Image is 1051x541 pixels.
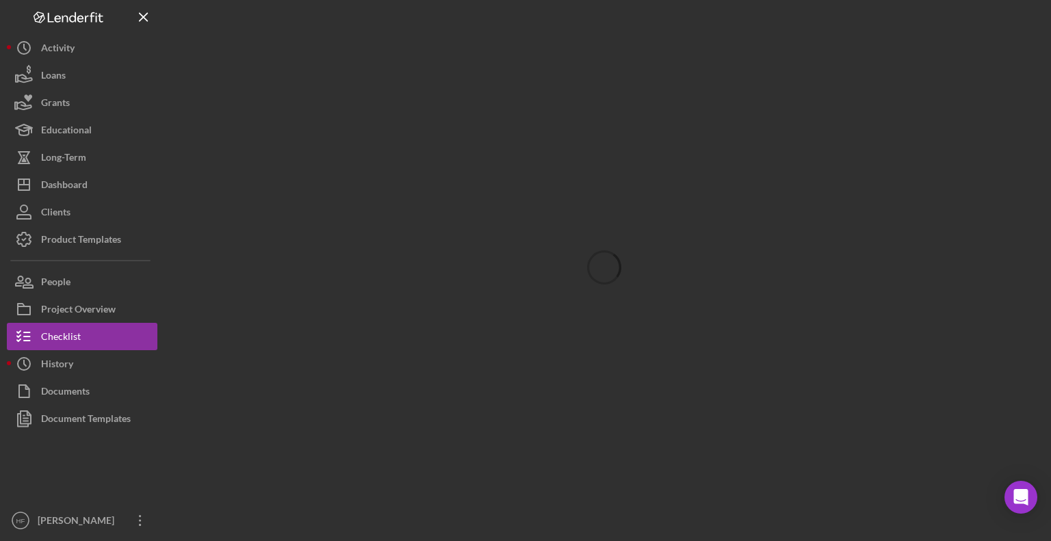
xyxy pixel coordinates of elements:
[7,295,157,323] button: Project Overview
[41,144,86,174] div: Long-Term
[41,34,75,65] div: Activity
[7,34,157,62] button: Activity
[7,144,157,171] button: Long-Term
[41,116,92,147] div: Educational
[7,198,157,226] button: Clients
[41,295,116,326] div: Project Overview
[41,198,70,229] div: Clients
[41,171,88,202] div: Dashboard
[7,507,157,534] button: HF[PERSON_NAME]
[41,62,66,92] div: Loans
[41,405,131,436] div: Document Templates
[7,171,157,198] button: Dashboard
[41,378,90,408] div: Documents
[1004,481,1037,514] div: Open Intercom Messenger
[41,89,70,120] div: Grants
[7,226,157,253] button: Product Templates
[16,517,25,525] text: HF
[7,350,157,378] button: History
[7,268,157,295] button: People
[7,378,157,405] button: Documents
[41,226,121,256] div: Product Templates
[41,350,73,381] div: History
[7,323,157,350] button: Checklist
[7,116,157,144] button: Educational
[7,89,157,116] button: Grants
[41,323,81,354] div: Checklist
[41,268,70,299] div: People
[34,507,123,538] div: [PERSON_NAME]
[7,405,157,432] button: Document Templates
[7,62,157,89] button: Loans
